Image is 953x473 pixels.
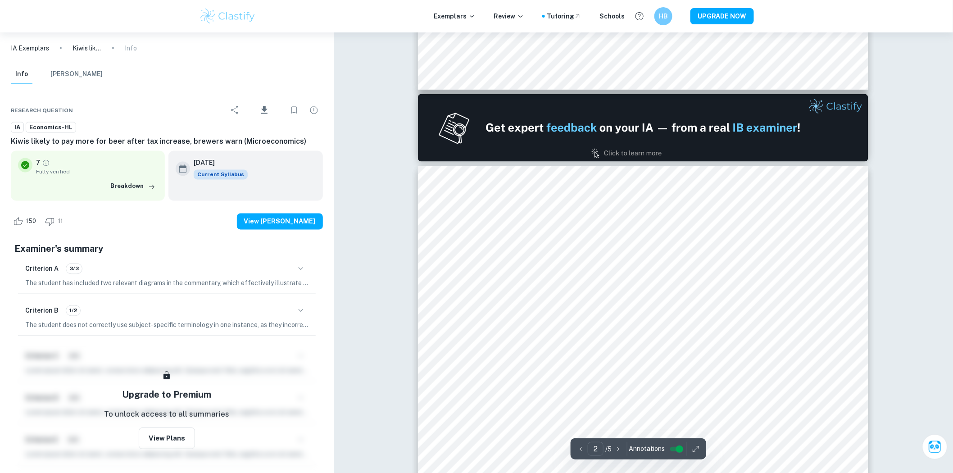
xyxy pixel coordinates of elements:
h5: Examiner's summary [14,242,319,256]
span: Research question [11,106,73,114]
div: Bookmark [285,101,303,119]
h6: Criterion B [25,306,59,316]
a: IA Exemplars [11,43,49,53]
p: Info [125,43,137,53]
button: View [PERSON_NAME] [237,214,323,230]
h6: [DATE] [194,158,241,168]
span: Annotations [629,444,665,454]
p: To unlock access to all summaries [104,409,229,420]
div: Share [226,101,244,119]
img: Clastify logo [199,7,256,25]
span: IA [11,123,23,132]
button: Info [11,64,32,84]
span: Fully verified [36,168,158,176]
div: Like [11,214,41,229]
p: Kiwis likely to pay more for beer after tax increase, brewers warn (Microeconomics) [73,43,101,53]
p: The student has included two relevant diagrams in the commentary, which effectively illustrate th... [25,278,309,288]
a: Schools [599,11,625,21]
button: [PERSON_NAME] [50,64,103,84]
span: 150 [21,217,41,226]
button: Help and Feedback [632,9,647,24]
button: Breakdown [108,180,158,193]
span: 1/2 [66,307,80,315]
div: This exemplar is based on the current syllabus. Feel free to refer to it for inspiration/ideas wh... [194,170,248,180]
button: View Plans [139,428,195,449]
h5: Upgrade to Premium [122,388,211,401]
div: Dislike [43,214,68,229]
a: Economics-HL [26,122,76,133]
a: Grade fully verified [42,159,50,167]
span: 3/3 [66,265,82,273]
h6: Kiwis likely to pay more for beer after tax increase, brewers warn (Microeconomics) [11,136,323,147]
img: Ad [418,94,868,162]
div: Download [246,99,283,122]
a: Tutoring [547,11,581,21]
p: Exemplars [434,11,476,21]
p: / 5 [605,444,612,454]
button: UPGRADE NOW [690,8,754,24]
button: Ask Clai [922,434,948,459]
span: 11 [53,217,68,226]
span: Economics-HL [26,123,76,132]
p: 7 [36,158,40,168]
button: HB [654,7,672,25]
h6: HB [658,11,669,21]
div: Report issue [305,101,323,119]
a: IA [11,122,24,133]
span: Current Syllabus [194,170,248,180]
h6: Criterion A [25,264,59,274]
p: Review [494,11,524,21]
p: The student does not correctly use subject-specific terminology in one instance, as they incorrec... [25,320,309,330]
